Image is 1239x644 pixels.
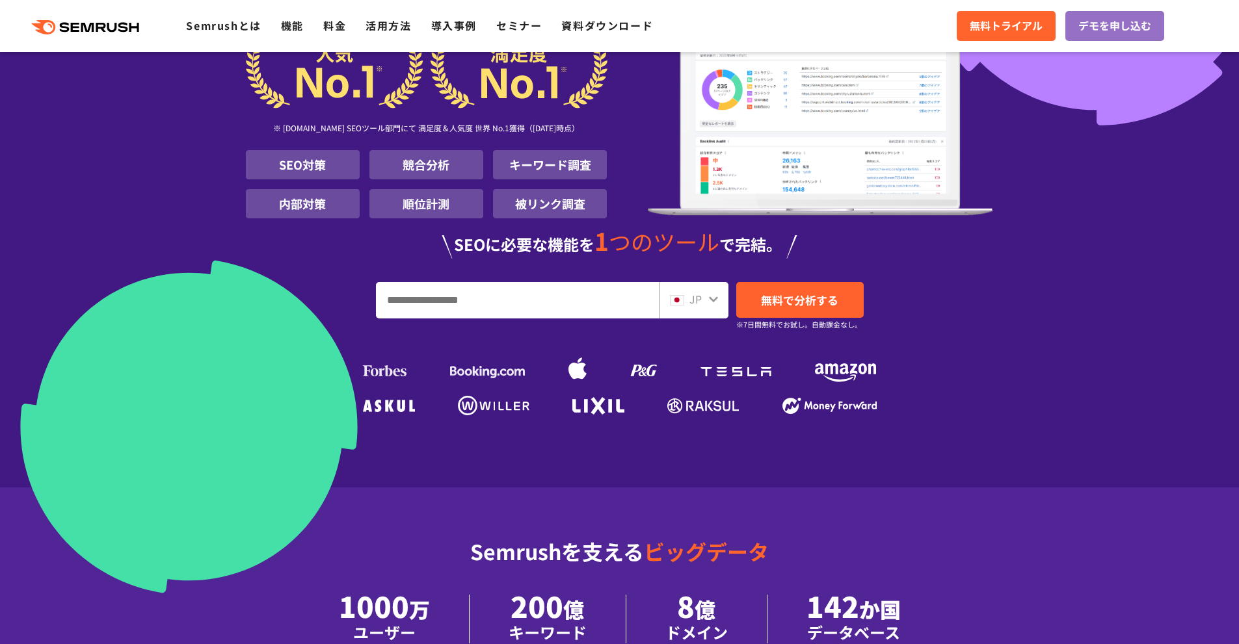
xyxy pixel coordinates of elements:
li: キーワード調査 [493,150,607,179]
a: 資料ダウンロード [561,18,653,33]
div: データベース [806,621,901,643]
span: ビッグデータ [644,536,769,566]
a: デモを申し込む [1065,11,1164,41]
a: Semrushとは [186,18,261,33]
a: 無料で分析する [736,282,864,318]
a: セミナー [496,18,542,33]
span: 億 [695,594,715,624]
div: ※ [DOMAIN_NAME] SEOツール部門にて 満足度＆人気度 世界 No.1獲得（[DATE]時点） [246,109,607,150]
span: 無料トライアル [970,18,1043,34]
li: 8 [626,595,767,643]
li: SEO対策 [246,150,360,179]
span: 億 [563,594,584,624]
span: か国 [859,594,901,624]
input: URL、キーワードを入力してください [377,283,658,318]
li: 被リンク調査 [493,189,607,218]
span: デモを申し込む [1078,18,1151,34]
a: 機能 [281,18,304,33]
a: 導入事例 [431,18,477,33]
a: 無料トライアル [957,11,1056,41]
div: Semrushを支える [246,529,994,595]
span: で完結。 [719,233,782,255]
span: つのツール [609,225,719,257]
div: SEOに必要な機能を [246,229,994,259]
a: 料金 [323,18,346,33]
span: 無料で分析する [761,292,838,308]
span: JP [689,291,702,307]
li: 200 [470,595,626,643]
div: キーワード [509,621,587,643]
li: 競合分析 [369,150,483,179]
small: ※7日間無料でお試し。自動課金なし。 [736,318,862,331]
span: 1 [594,223,609,258]
a: 活用方法 [366,18,411,33]
li: 内部対策 [246,189,360,218]
div: ドメイン [665,621,728,643]
li: 順位計測 [369,189,483,218]
li: 142 [767,595,940,643]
